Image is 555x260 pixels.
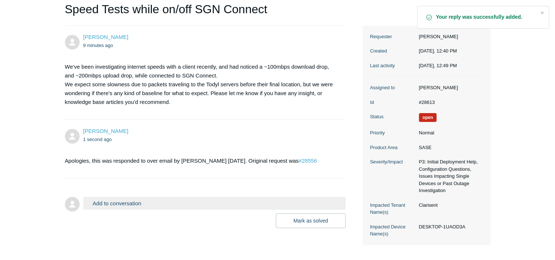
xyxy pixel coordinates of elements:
dd: [PERSON_NAME] [415,33,483,40]
h1: Speed Tests while on/off SGN Connect [65,0,346,26]
time: 10/02/2025, 12:40 [83,43,113,48]
span: Dustin Parks [83,34,128,40]
p: We’ve been investigating internet speeds with a client recently, and had noticed a ~100mbps downl... [65,62,339,106]
dd: Clarisent [415,202,483,209]
dd: #28613 [415,99,483,106]
dt: Status [370,113,415,120]
dt: Created [370,47,415,55]
dt: Assigned to [370,84,415,91]
time: 10/02/2025, 12:49 [419,63,457,68]
dt: Requester [370,33,415,40]
a: [PERSON_NAME] [83,34,128,40]
a: [PERSON_NAME] [83,128,128,134]
span: We are working on a response for you [419,113,437,122]
dt: Impacted Tenant Name(s) [370,202,415,216]
dd: Normal [415,129,483,137]
dd: SASE [415,144,483,151]
dd: DESKTOP-1UAOD3A [415,223,483,231]
dt: Severity/Impact [370,158,415,166]
time: 10/02/2025, 12:40 [419,48,457,54]
p: Apologies, this was responded to over email by [PERSON_NAME] [DATE]. Original request was [65,156,339,165]
dt: Priority [370,129,415,137]
button: Add to conversation [83,197,346,210]
strong: Your reply was successfully added. [436,14,534,21]
dd: P3: Initial Deployment Help, Configuration Questions, Issues Impacting Single Devices or Past Out... [415,158,483,194]
span: Dustin Parks [83,128,128,134]
dd: [PERSON_NAME] [415,84,483,91]
dt: Id [370,99,415,106]
a: #28556 [299,158,317,164]
dt: Impacted Device Name(s) [370,223,415,238]
button: Mark as solved [276,213,346,228]
div: Close [537,8,547,18]
dt: Last activity [370,62,415,69]
time: 10/02/2025, 12:49 [83,137,112,142]
dt: Product Area [370,144,415,151]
